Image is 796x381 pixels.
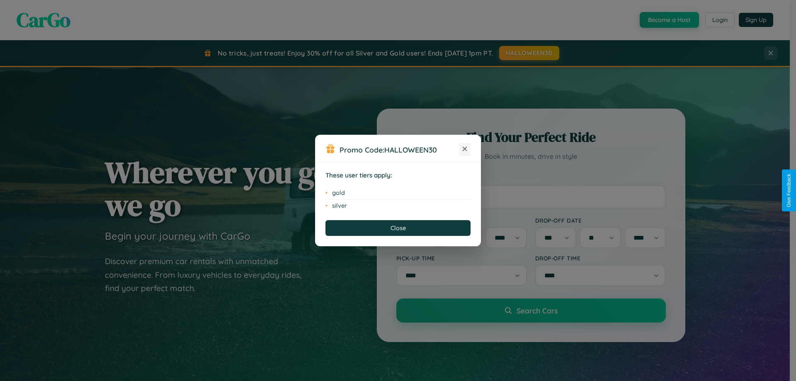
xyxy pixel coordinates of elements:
button: Close [325,220,471,236]
li: gold [325,187,471,199]
h3: Promo Code: [340,145,459,154]
b: HALLOWEEN30 [384,145,437,154]
strong: These user tiers apply: [325,171,392,179]
div: Give Feedback [786,174,792,207]
li: silver [325,199,471,212]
